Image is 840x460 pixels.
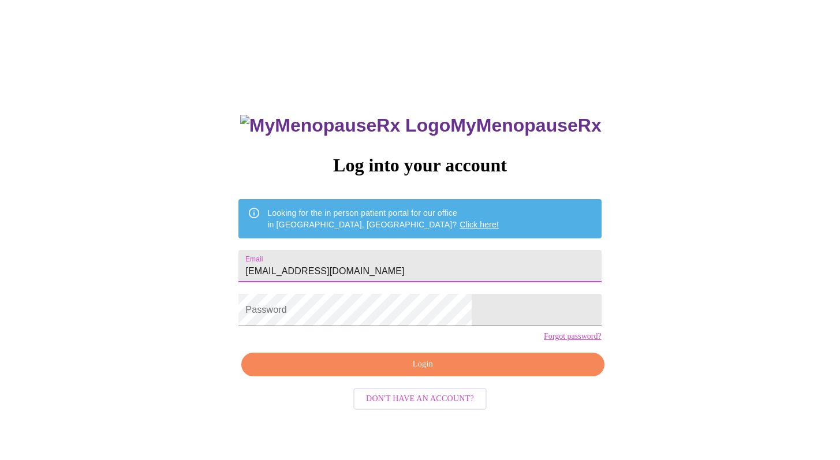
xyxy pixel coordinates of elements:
h3: MyMenopauseRx [240,115,602,136]
button: Login [241,353,604,376]
a: Forgot password? [544,332,602,341]
h3: Log into your account [238,155,601,176]
a: Click here! [460,220,499,229]
span: Don't have an account? [366,392,474,406]
a: Don't have an account? [350,393,490,403]
span: Login [255,357,591,372]
img: MyMenopauseRx Logo [240,115,450,136]
button: Don't have an account? [353,388,487,410]
div: Looking for the in person patient portal for our office in [GEOGRAPHIC_DATA], [GEOGRAPHIC_DATA]? [267,203,499,235]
